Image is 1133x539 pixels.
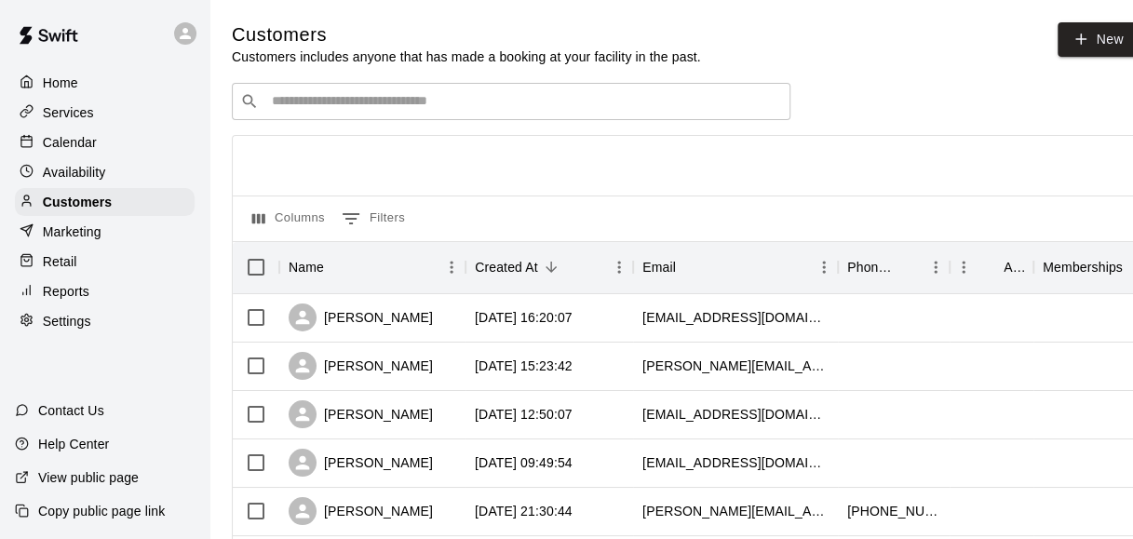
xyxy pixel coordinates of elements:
div: lbarajasjr1@yahoo.com [642,405,829,424]
div: Name [289,241,324,293]
div: +17047872650 [847,502,940,520]
button: Menu [810,253,838,281]
div: Created At [465,241,633,293]
div: aicrag.leahcim@yahoo.com [642,453,829,472]
div: Email [633,241,838,293]
p: Availability [43,163,106,182]
div: Phone Number [847,241,896,293]
p: Services [43,103,94,122]
div: Phone Number [838,241,950,293]
div: 2025-09-14 12:50:07 [475,405,573,424]
a: Marketing [15,218,195,246]
a: Home [15,69,195,97]
div: [PERSON_NAME] [289,497,433,525]
div: [PERSON_NAME] [289,303,433,331]
a: Retail [15,248,195,276]
div: Created At [475,241,538,293]
div: 2025-09-15 16:20:07 [475,308,573,327]
button: Sort [978,254,1004,280]
div: blaney.patricia@gmail.com [642,502,829,520]
p: Settings [43,312,91,330]
div: Age [950,241,1033,293]
p: Retail [43,252,77,271]
button: Menu [950,253,978,281]
div: Search customers by name or email [232,83,790,120]
div: Memberships [1043,241,1123,293]
button: Sort [896,254,922,280]
button: Menu [922,253,950,281]
p: Calendar [43,133,97,152]
a: Reports [15,277,195,305]
a: Calendar [15,128,195,156]
button: Menu [438,253,465,281]
p: Home [43,74,78,92]
div: [PERSON_NAME] [289,352,433,380]
button: Select columns [248,204,330,234]
p: Help Center [38,435,109,453]
p: Copy public page link [38,502,165,520]
p: View public page [38,468,139,487]
a: Settings [15,307,195,335]
div: [PERSON_NAME] [289,449,433,477]
div: Age [1004,241,1024,293]
button: Sort [676,254,702,280]
h5: Customers [232,22,701,47]
div: lursivgg@gmail.com [642,308,829,327]
div: [PERSON_NAME] [289,400,433,428]
a: Services [15,99,195,127]
a: Customers [15,188,195,216]
button: Menu [605,253,633,281]
a: Availability [15,158,195,186]
button: Sort [324,254,350,280]
p: Contact Us [38,401,104,420]
button: Show filters [337,204,410,234]
div: 2025-09-13 21:30:44 [475,502,573,520]
p: Marketing [43,222,101,241]
p: Reports [43,282,89,301]
div: Email [642,241,676,293]
div: Name [279,241,465,293]
div: 2025-09-14 09:49:54 [475,453,573,472]
div: 2025-09-14 15:23:42 [475,357,573,375]
button: Sort [538,254,564,280]
p: Customers [43,193,112,211]
p: Customers includes anyone that has made a booking at your facility in the past. [232,47,701,66]
div: jenny.williams@gmail.com [642,357,829,375]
